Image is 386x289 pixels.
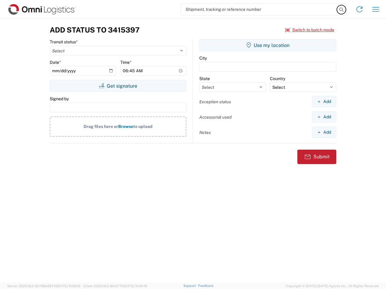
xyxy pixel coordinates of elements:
[7,284,81,288] span: Server: 2025.16.0-82789e55714
[83,284,147,288] span: Client: 2025.16.0-8fc0770
[198,284,214,287] a: Feedback
[286,283,379,289] span: Copyright © [DATE]-[DATE] Agistix Inc., All Rights Reserved
[312,127,336,138] button: Add
[312,96,336,107] button: Add
[199,130,211,135] label: Notes
[181,4,337,15] input: Shipment, tracking or reference number
[199,99,231,104] label: Exception status
[312,111,336,123] button: Add
[199,55,207,61] label: City
[57,284,81,288] span: [DATE] 10:56:16
[270,76,285,81] label: Country
[50,26,140,34] h3: Add Status to 3415397
[133,124,153,129] span: to upload
[50,39,78,45] label: Transit status
[297,150,336,164] button: Submit
[285,25,334,35] button: Switch to batch mode
[50,80,186,92] button: Get signature
[183,284,198,287] a: Support
[84,124,118,129] span: Drag files here or
[118,124,133,129] span: Browse
[50,96,69,101] label: Signed by
[199,114,232,120] label: Accessorial used
[50,60,61,65] label: Date
[199,39,336,51] button: Use my location
[120,60,131,65] label: Time
[199,76,210,81] label: State
[124,284,147,288] span: [DATE] 10:40:19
